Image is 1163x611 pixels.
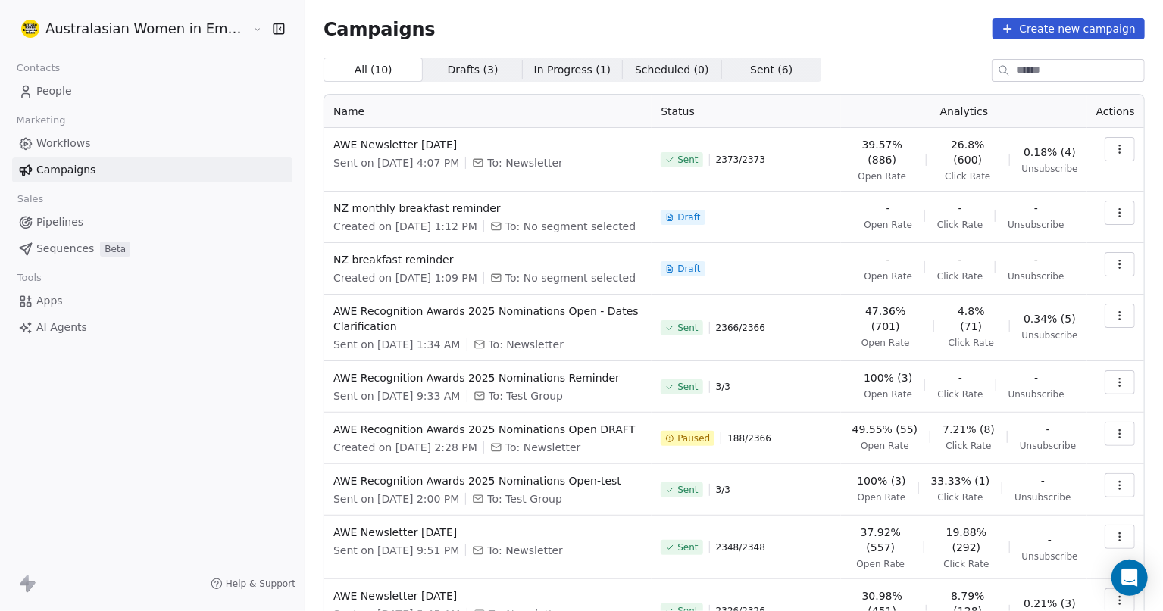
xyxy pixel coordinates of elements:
span: 3 / 3 [716,484,730,496]
span: 39.57% (886) [850,137,914,167]
span: To: Test Group [489,388,564,404]
span: NZ breakfast reminder [333,252,642,267]
span: To: Newsletter [505,440,581,455]
span: Open Rate [864,219,912,231]
th: Name [324,95,652,128]
a: Apps [12,288,292,313]
span: Unsubscribe [1022,163,1078,175]
span: Beta [100,242,130,257]
span: Campaigns [324,18,436,39]
span: In Progress ( 1 ) [534,62,611,78]
span: Draft [677,263,700,275]
span: Pipelines [36,214,83,230]
span: AWE Recognition Awards 2025 Nominations Reminder [333,370,642,385]
span: Sequences [36,241,94,257]
span: Open Rate [864,270,912,282]
span: To: Newsletter [487,543,563,558]
a: AI Agents [12,315,292,340]
span: - [1046,422,1050,437]
span: - [1048,532,1052,547]
span: Sent ( 6 ) [750,62,793,78]
span: AWE Recognition Awards 2025 Nominations Open-test [333,473,642,488]
span: Unsubscribe [1022,329,1078,341]
span: Open Rate [864,388,912,401]
span: - [886,252,890,267]
span: 0.18% (4) [1024,145,1076,160]
th: Analytics [841,95,1087,128]
th: Status [652,95,841,128]
span: 0.21% (3) [1024,596,1076,611]
span: Click Rate [946,440,992,452]
span: 0.34% (5) [1024,311,1076,326]
span: 2373 / 2373 [716,154,765,166]
span: 2348 / 2348 [716,541,765,553]
span: Click Rate [949,337,994,349]
span: - [958,370,962,385]
span: Scheduled ( 0 ) [635,62,709,78]
span: - [1034,370,1038,385]
a: Pipelines [12,210,292,235]
span: Unsubscribe [1020,440,1076,452]
span: Workflows [36,136,91,151]
a: People [12,79,292,104]
span: Sales [11,188,50,210]
a: Campaigns [12,157,292,182]
span: Unsubscribe [1008,270,1064,282]
a: Help & Support [211,578,295,590]
span: Help & Support [226,578,295,590]
span: Sent on [DATE] 4:07 PM [333,155,459,170]
span: 100% (3) [864,370,912,385]
span: 100% (3) [857,473,905,488]
button: Australasian Women in Emergencies Network [18,16,242,42]
span: 188 / 2366 [727,432,771,444]
span: 4.8% (71) [946,304,996,334]
span: Created on [DATE] 1:12 PM [333,219,477,234]
span: Paused [677,432,710,444]
span: - [958,252,962,267]
span: AWE Recognition Awards 2025 Nominations Open - Dates Clarification [333,304,642,334]
span: AI Agents [36,320,87,335]
span: - [886,201,890,216]
div: Open Intercom Messenger [1111,560,1148,596]
span: Click Rate [937,219,983,231]
span: Unsubscribe [1014,491,1071,503]
span: 19.88% (292) [936,525,996,555]
span: Click Rate [943,558,989,570]
span: - [958,201,962,216]
span: Created on [DATE] 2:28 PM [333,440,477,455]
span: Drafts ( 3 ) [448,62,499,78]
span: Click Rate [937,388,983,401]
span: Sent on [DATE] 2:00 PM [333,491,459,507]
span: 7.21% (8) [943,422,995,437]
span: - [1034,201,1038,216]
span: 37.92% (557) [850,525,911,555]
span: Open Rate [858,491,906,503]
span: Draft [677,211,700,223]
span: To: Newsletter [487,155,563,170]
span: Sent on [DATE] 9:51 PM [333,543,459,558]
span: People [36,83,72,99]
th: Actions [1087,95,1144,128]
span: Click Rate [937,270,983,282]
a: Workflows [12,131,292,156]
span: To: Newsletter [489,337,564,352]
span: Click Rate [945,170,990,182]
span: To: No segment selected [505,270,636,285]
span: Open Rate [861,440,909,452]
span: NZ monthly breakfast reminder [333,201,642,216]
span: Contacts [10,57,67,79]
span: 33.33% (1) [931,473,990,488]
span: Marketing [10,109,72,132]
span: Apps [36,293,63,309]
img: Logo%20A%20white%20300x300.png [21,20,39,38]
span: AWE Recognition Awards 2025 Nominations Open DRAFT [333,422,642,437]
span: Click Rate [937,491,983,503]
span: Tools [11,267,48,289]
span: Unsubscribe [1008,388,1065,401]
span: Open Rate [861,337,910,349]
a: SequencesBeta [12,236,292,261]
span: Sent [677,484,698,496]
span: Campaigns [36,162,95,178]
button: Create new campaign [993,18,1145,39]
span: Australasian Women in Emergencies Network [45,19,249,39]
